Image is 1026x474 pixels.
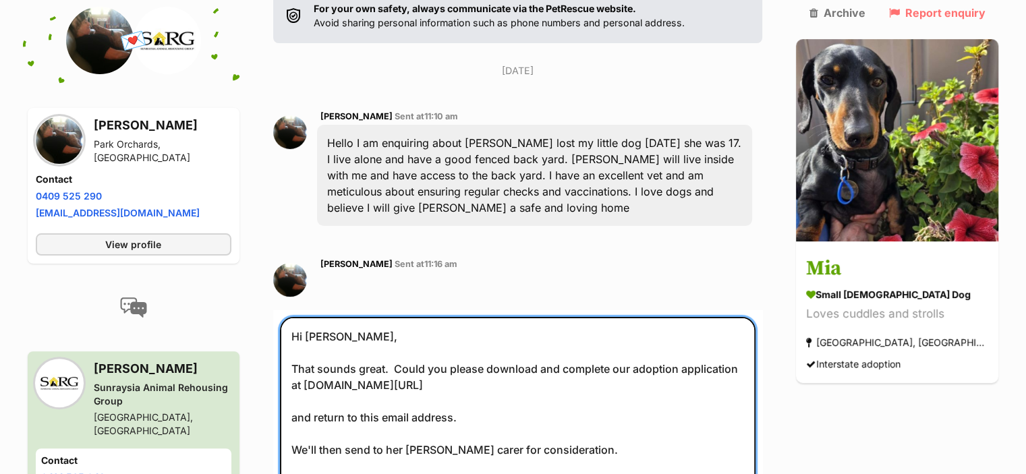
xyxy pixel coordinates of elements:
span: 11:10 am [424,111,458,121]
span: [PERSON_NAME] [320,259,393,269]
span: Sent at [395,259,457,269]
span: Sent at [395,111,458,121]
span: View profile [105,237,161,251]
img: Mia [796,39,998,241]
img: conversation-icon-4a6f8262b818ee0b60e3300018af0b2d0b884aa5de6e9bcb8d3d4eeb1a70a7c4.svg [120,297,147,318]
a: [EMAIL_ADDRESS][DOMAIN_NAME] [36,207,200,218]
a: Archive [809,7,865,19]
img: Sunraysia Animal Rehousing Group profile pic [134,7,201,74]
div: small [DEMOGRAPHIC_DATA] Dog [806,288,988,302]
h4: Contact [36,173,231,186]
a: Mia small [DEMOGRAPHIC_DATA] Dog Loves cuddles and strolls [GEOGRAPHIC_DATA], [GEOGRAPHIC_DATA] I... [796,244,998,384]
img: Merrilyn wolf profile pic [36,117,83,164]
strong: For your own safety, always communicate via the PetRescue website. [314,3,636,14]
span: [PERSON_NAME] [320,111,393,121]
div: Interstate adoption [806,355,901,374]
img: Merrilyn wolf profile pic [273,115,307,149]
h4: Contact [41,454,226,467]
div: [GEOGRAPHIC_DATA], [GEOGRAPHIC_DATA] [94,411,231,438]
span: 💌 [118,26,148,55]
img: Merrilyn wolf profile pic [66,7,134,74]
div: Park Orchards, [GEOGRAPHIC_DATA] [94,138,231,165]
div: Sunraysia Animal Rehousing Group [94,381,231,408]
div: Hello I am enquiring about [PERSON_NAME] lost my little dog [DATE] she was 17. I live alone and h... [317,125,753,226]
h3: [PERSON_NAME] [94,359,231,378]
p: Avoid sharing personal information such as phone numbers and personal address. [314,1,685,30]
img: Sunraysia Animal Rehousing Group profile pic [36,359,83,407]
a: 0409 525 290 [36,190,102,202]
a: Report enquiry [889,7,986,19]
a: View profile [36,233,231,256]
span: 11:16 am [424,259,457,269]
div: Loves cuddles and strolls [806,305,988,324]
h3: Mia [806,254,988,285]
img: Merrilyn wolf profile pic [273,263,307,297]
div: [GEOGRAPHIC_DATA], [GEOGRAPHIC_DATA] [806,334,988,352]
h3: [PERSON_NAME] [94,116,231,135]
p: [DATE] [273,63,763,78]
